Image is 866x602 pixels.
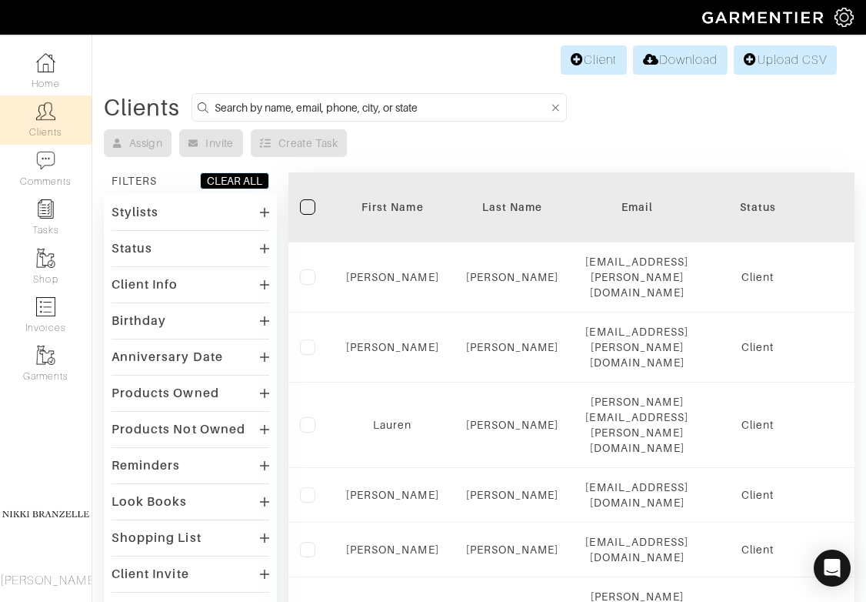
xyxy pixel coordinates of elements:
div: Client [711,417,804,433]
div: Status [112,241,152,256]
th: Toggle SortBy [700,172,815,242]
input: Search by name, email, phone, city, or state [215,98,548,117]
div: Client [711,269,804,285]
img: garments-icon-b7da505a4dc4fd61783c78ac3ca0ef83fa9d6f193b1c9dc38574b1d14d53ca28.png [36,249,55,268]
div: Shopping List [112,530,202,546]
div: Client [711,487,804,503]
div: Products Owned [112,386,219,401]
img: clients-icon-6bae9207a08558b7cb47a8932f037763ab4055f8c8b6bfacd5dc20c3e0201464.png [36,102,55,121]
img: reminder-icon-8004d30b9f0a5d33ae49ab947aed9ed385cf756f9e5892f1edd6e32f2345188e.png [36,199,55,219]
div: CLEAR ALL [207,173,262,189]
th: Toggle SortBy [335,172,451,242]
div: Anniversary Date [112,349,223,365]
a: Download [633,45,728,75]
div: [EMAIL_ADDRESS][DOMAIN_NAME] [585,480,688,510]
div: Status [711,199,804,215]
div: Products Not Owned [112,422,245,437]
a: [PERSON_NAME] [466,341,559,353]
div: Client [711,339,804,355]
div: [EMAIL_ADDRESS][DOMAIN_NAME] [585,534,688,565]
div: Reminders [112,458,180,473]
div: Birthday [112,313,166,329]
img: garmentier-logo-header-white-b43fb05a5012e4ada735d5af1a66efaba907eab6374d6393d1fbf88cb4ef424d.png [694,4,834,31]
a: [PERSON_NAME] [466,543,559,556]
img: gear-icon-white-bd11855cb880d31180b6d7d6211b90ccbf57a29d726f0c71d8c61bd08dd39cc2.png [834,8,854,27]
div: FILTERS [112,173,157,189]
a: [PERSON_NAME] [466,489,559,501]
a: [PERSON_NAME] [346,543,439,556]
img: garments-icon-b7da505a4dc4fd61783c78ac3ca0ef83fa9d6f193b1c9dc38574b1d14d53ca28.png [36,346,55,365]
div: Open Intercom Messenger [814,550,851,587]
div: [EMAIL_ADDRESS][PERSON_NAME][DOMAIN_NAME] [585,254,688,300]
div: Email [585,199,688,215]
div: First Name [346,199,439,215]
button: CLEAR ALL [200,172,269,189]
div: Clients [104,100,180,115]
a: Upload CSV [734,45,837,75]
a: [PERSON_NAME] [466,271,559,283]
a: [PERSON_NAME] [466,419,559,431]
div: [PERSON_NAME][EMAIL_ADDRESS][PERSON_NAME][DOMAIN_NAME] [585,394,688,456]
a: [PERSON_NAME] [346,489,439,501]
img: dashboard-icon-dbcd8f5a0b271acd01030246c82b418ddd0df26cd7fceb0bd07c9910d44c42f6.png [36,53,55,72]
a: Lauren [373,419,411,431]
a: Client [561,45,627,75]
div: Client [711,542,804,557]
div: Client Invite [112,567,189,582]
a: [PERSON_NAME] [346,341,439,353]
img: orders-icon-0abe47150d42831381b5fb84f609e132dff9fe21cb692f30cb5eec754e2cba89.png [36,297,55,316]
div: [EMAIL_ADDRESS][PERSON_NAME][DOMAIN_NAME] [585,324,688,370]
th: Toggle SortBy [451,172,575,242]
img: comment-icon-a0a6a9ef722e966f86d9cbdc48e553b5cf19dbc54f86b18d962a5391bc8f6eb6.png [36,151,55,170]
div: Look Books [112,494,188,510]
a: [PERSON_NAME] [346,271,439,283]
div: Client Info [112,277,178,293]
div: Stylists [112,205,158,220]
div: Last Name [462,199,563,215]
